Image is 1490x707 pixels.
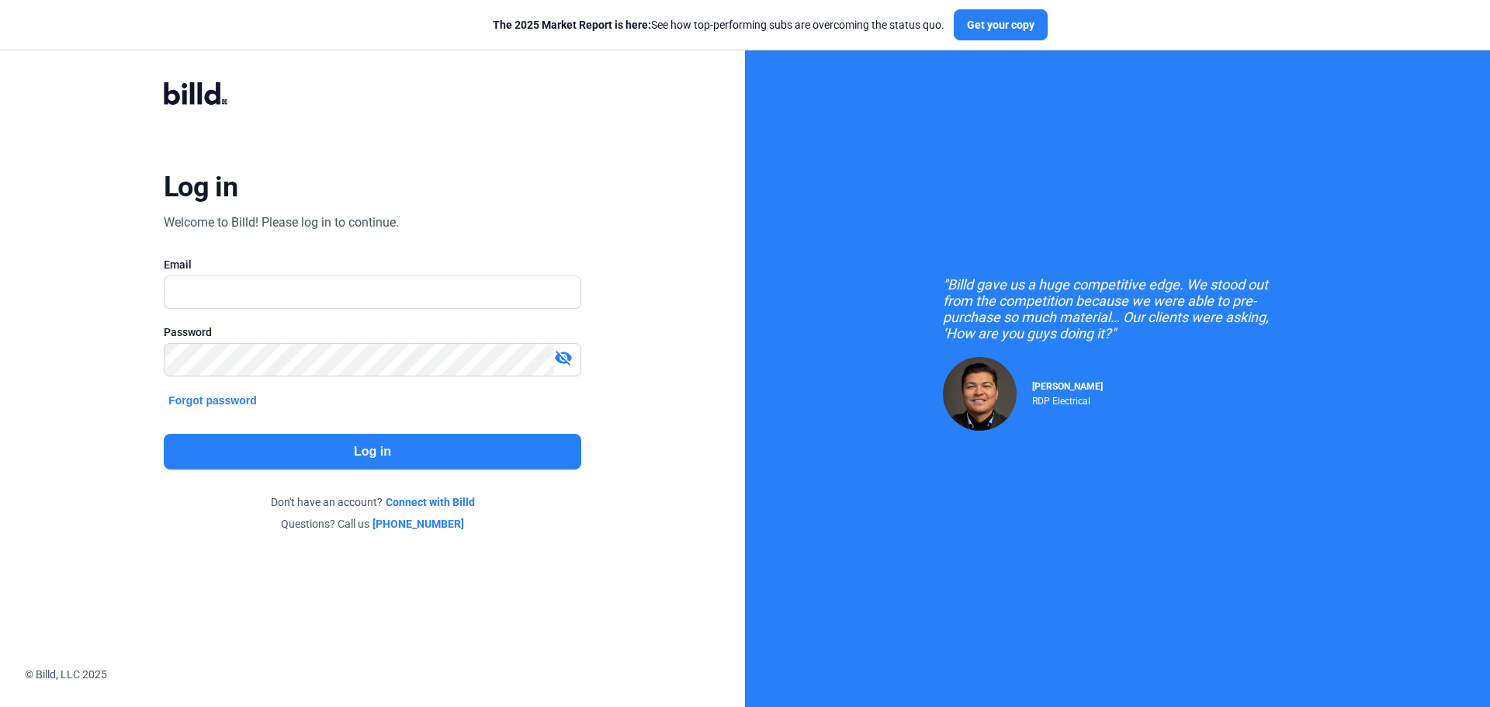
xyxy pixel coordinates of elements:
a: Connect with Billd [386,494,475,510]
div: Welcome to Billd! Please log in to continue. [164,213,399,232]
button: Log in [164,434,581,470]
div: Questions? Call us [164,516,581,532]
span: [PERSON_NAME] [1032,381,1103,392]
div: RDP Electrical [1032,392,1103,407]
div: Password [164,324,581,340]
div: See how top-performing subs are overcoming the status quo. [493,17,944,33]
a: [PHONE_NUMBER] [372,516,464,532]
div: Log in [164,170,237,204]
img: Raul Pacheco [943,357,1017,431]
button: Forgot password [164,392,262,409]
div: "Billd gave us a huge competitive edge. We stood out from the competition because we were able to... [943,276,1292,341]
mat-icon: visibility_off [554,348,573,367]
span: The 2025 Market Report is here: [493,19,651,31]
div: Email [164,257,581,272]
div: Don't have an account? [164,494,581,510]
button: Get your copy [954,9,1048,40]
